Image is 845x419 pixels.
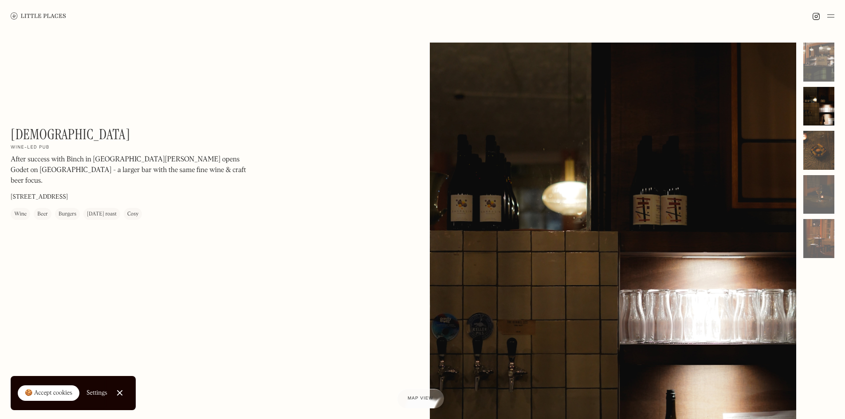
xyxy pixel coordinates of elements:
[37,210,48,219] div: Beer
[408,396,433,401] span: Map view
[11,126,130,143] h1: [DEMOGRAPHIC_DATA]
[127,210,138,219] div: Cosy
[86,390,107,396] div: Settings
[86,383,107,403] a: Settings
[59,210,76,219] div: Burgers
[397,389,444,408] a: Map view
[11,192,68,202] p: [STREET_ADDRESS]
[25,389,72,398] div: 🍪 Accept cookies
[11,145,50,151] h2: Wine-led pub
[87,210,117,219] div: [DATE] roast
[11,154,250,186] p: After success with Binch in [GEOGRAPHIC_DATA][PERSON_NAME] opens Godet on [GEOGRAPHIC_DATA] - a l...
[14,210,27,219] div: Wine
[18,385,79,401] a: 🍪 Accept cookies
[111,384,129,402] a: Close Cookie Popup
